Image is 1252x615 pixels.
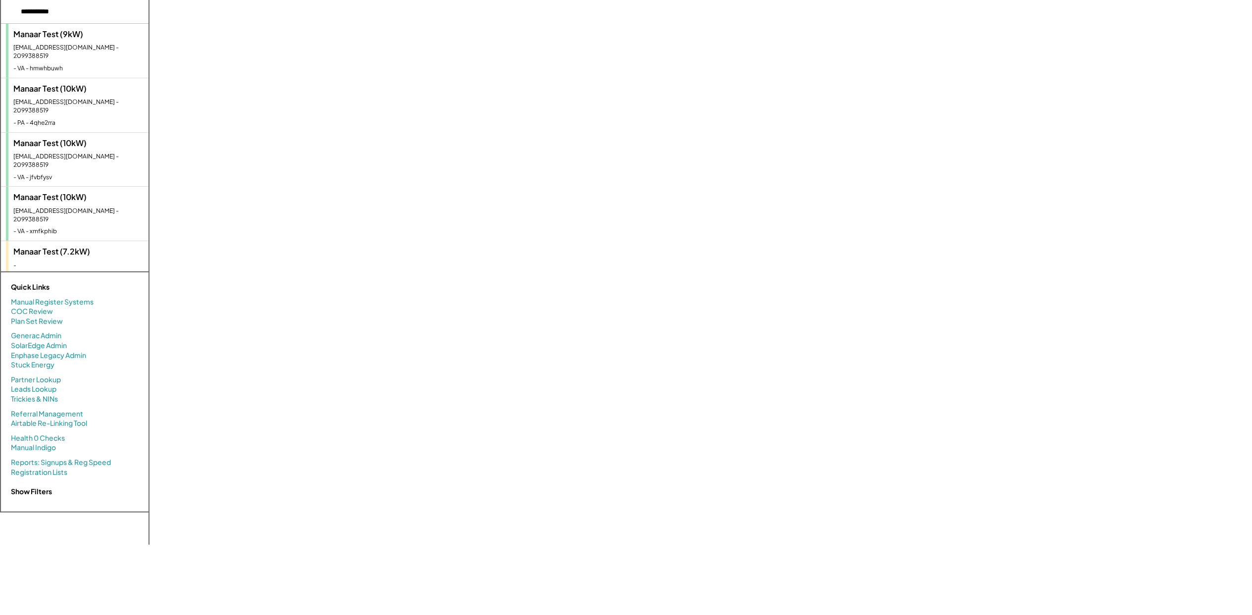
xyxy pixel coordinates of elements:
a: Registration Lists [11,467,67,477]
a: Enphase Legacy Admin [11,351,86,360]
a: Generac Admin [11,331,61,341]
div: Manaar Test (10kW) [13,192,144,203]
a: Stuck Energy [11,360,54,370]
div: [EMAIL_ADDRESS][DOMAIN_NAME] - 2099388519 [13,153,144,169]
strong: Show Filters [11,487,52,496]
div: - VA - hmwhbuwh [13,64,144,73]
a: Leads Lookup [11,384,56,394]
a: Trickies & NINs [11,394,58,404]
div: - [13,261,144,270]
a: Reports: Signups & Reg Speed [11,458,111,467]
a: Airtable Re-Linking Tool [11,418,87,428]
a: SolarEdge Admin [11,341,67,351]
a: Health 0 Checks [11,433,65,443]
div: Quick Links [11,282,110,292]
div: Manaar Test (7.2kW) [13,246,144,257]
div: - VA - xmfkphib [13,227,144,236]
a: Referral Management [11,409,83,419]
a: Manual Indigo [11,443,56,453]
a: COC Review [11,307,53,316]
div: Manaar Test (10kW) [13,83,144,94]
div: [EMAIL_ADDRESS][DOMAIN_NAME] - 2099388519 [13,98,144,115]
div: - PA - 4qhe2rra [13,119,144,127]
a: Plan Set Review [11,316,63,326]
a: Manual Register Systems [11,297,94,307]
div: [EMAIL_ADDRESS][DOMAIN_NAME] - 2099388519 [13,207,144,224]
div: Manaar Test (10kW) [13,138,144,149]
div: - VA - jfvbfysv [13,173,144,182]
div: Manaar Test (9kW) [13,29,144,40]
a: Partner Lookup [11,375,61,385]
div: [EMAIL_ADDRESS][DOMAIN_NAME] - 2099388519 [13,44,144,60]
